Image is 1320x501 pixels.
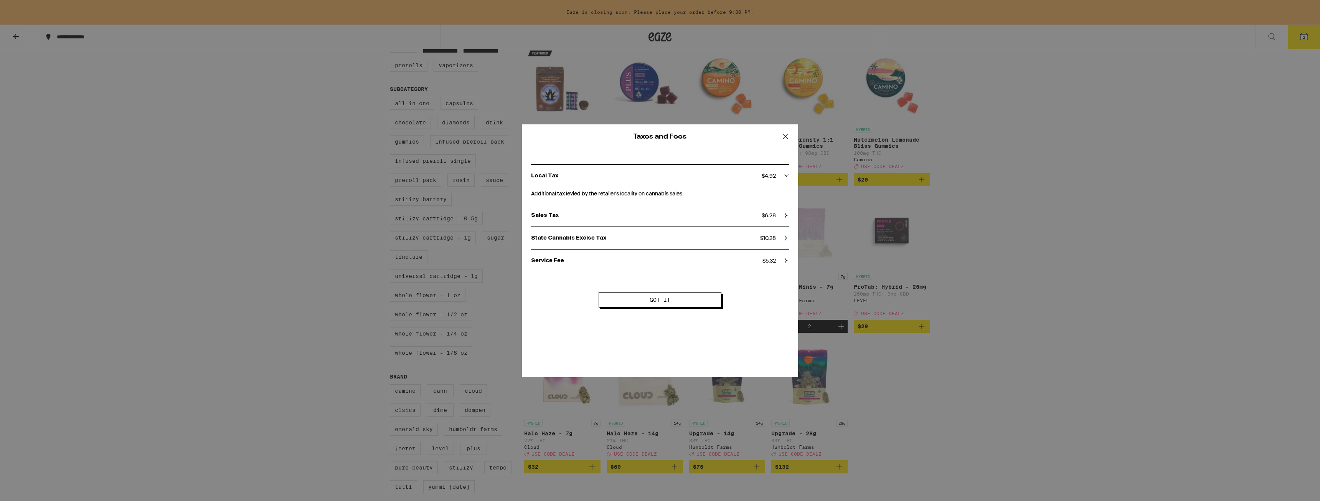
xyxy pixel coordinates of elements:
span: $ 5.32 [762,257,776,264]
p: Sales Tax [531,212,762,219]
span: $ 10.28 [760,235,776,241]
span: Got it [650,297,670,303]
span: Hi. Need any help? [5,5,55,12]
p: Service Fee [531,257,762,264]
button: Got it [599,292,721,308]
span: Additional tax levied by the retailer's locality on cannabis sales. [531,187,789,198]
p: Local Tax [531,172,762,179]
p: State Cannabis Excise Tax [531,235,760,241]
h2: Taxes and Fees [546,133,774,140]
span: $ 6.28 [762,212,776,219]
span: $ 4.92 [762,172,776,179]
